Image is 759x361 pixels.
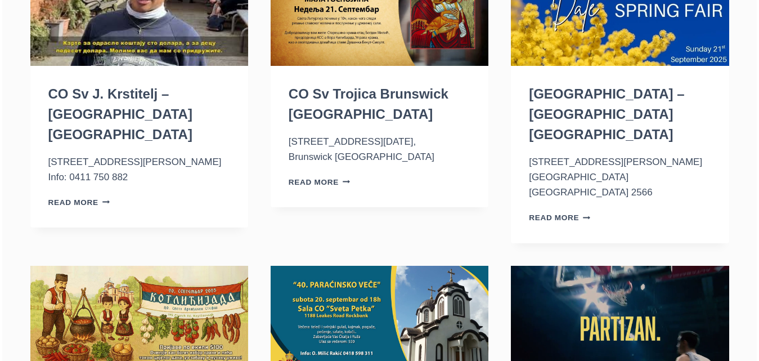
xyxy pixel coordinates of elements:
[289,86,448,122] a: CO Sv Trojica Brunswick [GEOGRAPHIC_DATA]
[529,213,591,222] a: Read More
[289,178,351,186] a: Read More
[529,86,684,142] a: [GEOGRAPHIC_DATA] – [GEOGRAPHIC_DATA] [GEOGRAPHIC_DATA]
[48,154,230,185] p: [STREET_ADDRESS][PERSON_NAME] Info: 0411 750 882
[48,86,192,142] a: CO Sv J. Krstitelj – [GEOGRAPHIC_DATA] [GEOGRAPHIC_DATA]
[529,154,711,200] p: [STREET_ADDRESS][PERSON_NAME] [GEOGRAPHIC_DATA] [GEOGRAPHIC_DATA] 2566
[48,198,110,207] a: Read More
[289,134,470,164] p: [STREET_ADDRESS][DATE], Brunswick [GEOGRAPHIC_DATA]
